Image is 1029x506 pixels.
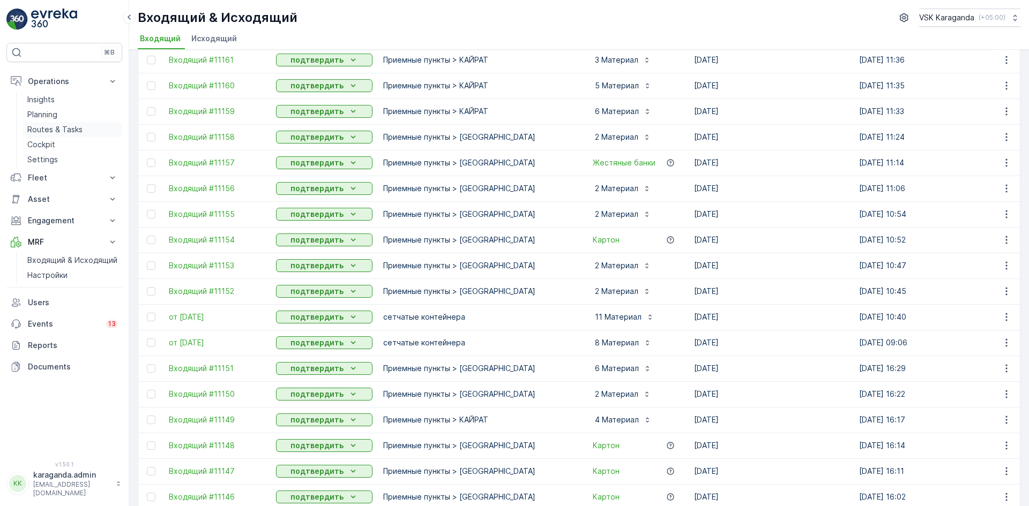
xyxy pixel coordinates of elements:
[854,407,1019,433] td: [DATE] 16:17
[169,209,265,220] span: Входящий #11155
[854,227,1019,253] td: [DATE] 10:52
[689,433,854,458] td: [DATE]
[169,312,265,322] span: от [DATE]
[169,132,265,142] a: Входящий #11158
[979,13,1005,22] p: ( +05:00 )
[6,210,122,231] button: Engagement
[689,47,854,73] td: [DATE]
[854,304,1019,330] td: [DATE] 10:40
[23,122,122,137] a: Routes & Tasks
[169,492,265,502] span: Входящий #11146
[169,286,265,297] span: Входящий #11152
[290,414,344,425] p: подтвердить
[6,188,122,210] button: Asset
[28,361,118,372] p: Documents
[147,416,155,424] div: Toggle Row Selected
[593,466,620,477] a: Картон
[276,156,372,169] button: подтвердить
[33,480,110,497] p: [EMAIL_ADDRESS][DOMAIN_NAME]
[6,167,122,188] button: Fleet
[28,340,118,351] p: Reports
[593,209,638,220] p: 2 Материал
[169,414,265,425] a: Входящий #11149
[593,235,620,245] a: Картон
[290,286,344,297] p: подтвердить
[104,48,115,57] p: ⌘B
[919,9,1020,27] button: VSK Karaganda(+05:00)
[27,154,58,165] p: Settings
[147,210,155,218] div: Toggle Row Selected
[169,466,265,477] span: Входящий #11147
[169,260,265,271] a: Входящий #11153
[383,312,576,322] p: сетчатыe контейнера
[383,106,576,117] p: Приемные пункты > КАЙРАТ
[593,414,639,425] p: 4 Материал
[290,209,344,220] p: подтвердить
[23,152,122,167] a: Settings
[276,311,372,323] button: подтвердить
[276,439,372,452] button: подтвердить
[169,440,265,451] span: Входящий #11148
[169,157,265,168] a: Входящий #11157
[383,286,576,297] p: Приемные пункты > [GEOGRAPHIC_DATA]
[854,47,1019,73] td: [DATE] 11:36
[383,440,576,451] p: Приемные пункты > [GEOGRAPHIC_DATA]
[383,80,576,91] p: Приемные пункты > КАЙРАТ
[290,55,344,65] p: подтвердить
[593,312,642,322] p: 11 Материал
[276,131,372,144] button: подтвердить
[276,336,372,349] button: подтвердить
[854,73,1019,99] td: [DATE] 11:35
[6,231,122,253] button: MRF
[854,381,1019,407] td: [DATE] 16:22
[689,330,854,356] td: [DATE]
[854,176,1019,201] td: [DATE] 11:06
[27,270,68,281] p: Настройки
[169,337,265,348] span: от [DATE]
[383,363,576,374] p: Приемные пункты > [GEOGRAPHIC_DATA]
[593,389,638,399] p: 2 Материал
[593,492,620,502] a: Картон
[23,253,122,268] a: Входящий & Исходящий
[6,470,122,497] button: KKkaraganda.admin[EMAIL_ADDRESS][DOMAIN_NAME]
[169,106,265,117] a: Входящий #11159
[586,257,658,274] button: 2 Материал
[383,157,576,168] p: Приемные пункты > [GEOGRAPHIC_DATA]
[290,363,344,374] p: подтвердить
[593,337,639,348] p: 8 Материал
[147,81,155,90] div: Toggle Row Selected
[854,150,1019,176] td: [DATE] 11:14
[276,259,372,272] button: подтвердить
[147,158,155,167] div: Toggle Row Selected
[689,381,854,407] td: [DATE]
[23,137,122,152] a: Cockpit
[383,389,576,399] p: Приемные пункты > [GEOGRAPHIC_DATA]
[147,390,155,398] div: Toggle Row Selected
[689,176,854,201] td: [DATE]
[6,71,122,92] button: Operations
[689,253,854,278] td: [DATE]
[290,466,344,477] p: подтвердить
[9,475,26,492] div: KK
[689,73,854,99] td: [DATE]
[140,33,181,44] span: Входящий
[919,12,974,23] p: VSK Karaganda
[290,132,344,142] p: подтвердить
[383,337,576,348] p: сетчатыe контейнера
[593,363,639,374] p: 6 Материал
[147,313,155,321] div: Toggle Row Selected
[23,268,122,283] a: Настройки
[854,433,1019,458] td: [DATE] 16:14
[28,172,101,183] p: Fleet
[586,411,658,428] button: 4 Материал
[6,461,122,467] span: v 1.50.1
[383,209,576,220] p: Приемные пункты > [GEOGRAPHIC_DATA]
[689,458,854,484] td: [DATE]
[586,77,658,94] button: 5 Материал
[169,55,265,65] a: Входящий #11161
